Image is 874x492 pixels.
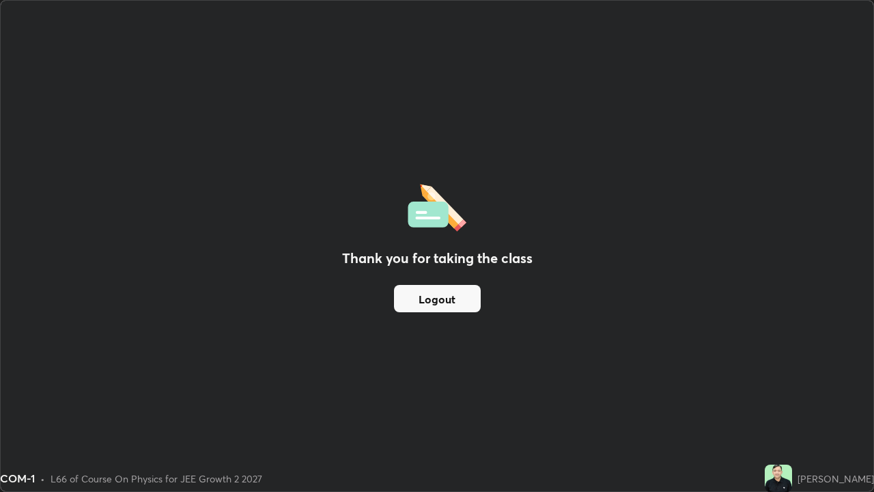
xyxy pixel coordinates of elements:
h2: Thank you for taking the class [342,248,533,269]
button: Logout [394,285,481,312]
div: [PERSON_NAME] [798,471,874,486]
img: offlineFeedback.1438e8b3.svg [408,180,466,232]
div: • [40,471,45,486]
div: L66 of Course On Physics for JEE Growth 2 2027 [51,471,262,486]
img: 2fdfe559f7d547ac9dedf23c2467b70e.jpg [765,465,792,492]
